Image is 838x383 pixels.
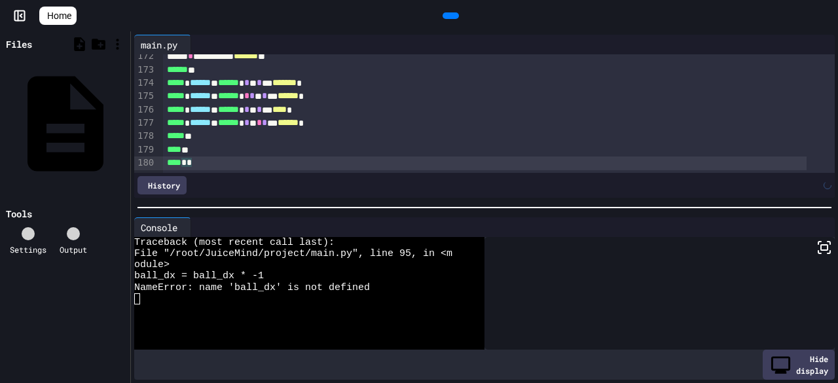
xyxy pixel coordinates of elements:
[39,7,77,25] a: Home
[134,259,170,270] span: odule>
[60,244,87,255] div: Output
[137,176,187,194] div: History
[134,156,156,170] div: 180
[134,248,452,259] span: File "/root/JuiceMind/project/main.py", line 95, in <m
[763,350,835,380] div: Hide display
[134,217,191,237] div: Console
[729,274,825,329] iframe: chat widget
[134,64,156,77] div: 173
[134,38,184,52] div: main.py
[134,77,156,90] div: 174
[134,282,370,293] span: NameError: name 'ball_dx' is not defined
[134,35,191,54] div: main.py
[134,117,156,130] div: 177
[6,207,32,221] div: Tools
[134,270,264,282] span: ball_dx = ball_dx * -1
[134,90,156,103] div: 175
[10,244,46,255] div: Settings
[134,130,156,143] div: 178
[6,37,32,51] div: Files
[134,103,156,117] div: 176
[134,50,156,63] div: 172
[134,237,335,248] span: Traceback (most recent call last):
[783,331,825,370] iframe: chat widget
[134,221,184,234] div: Console
[47,9,71,22] span: Home
[134,143,156,156] div: 179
